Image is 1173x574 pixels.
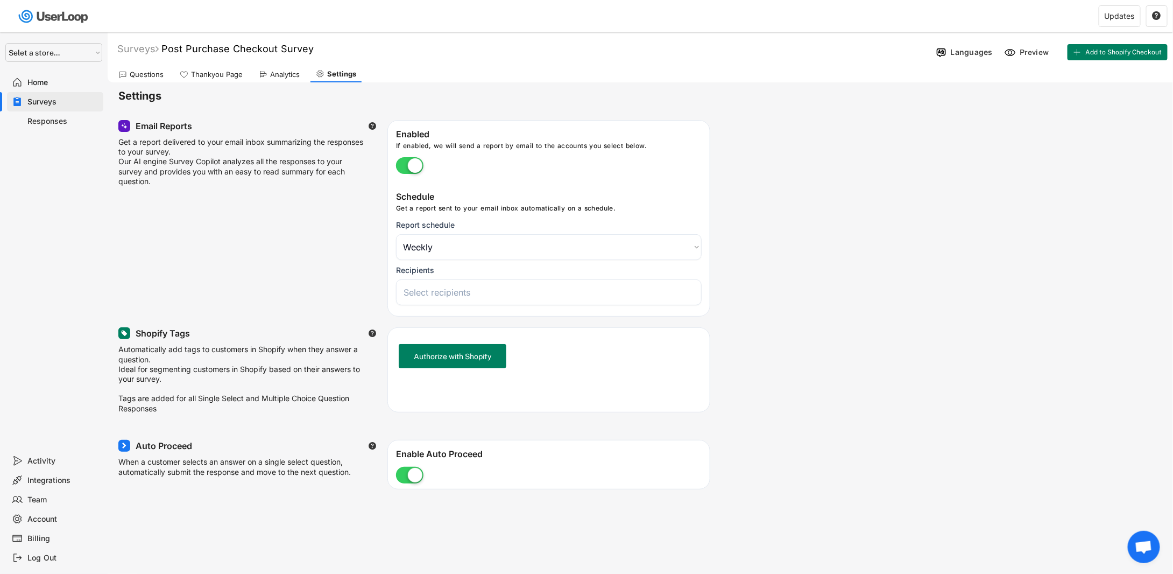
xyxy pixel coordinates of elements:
div: Schedule [396,191,704,204]
div: Automatically add tags to customers in Shopify when they answer a question. Ideal for segmenting ... [118,345,366,413]
text:  [369,329,376,338]
h6: Settings [118,89,1173,103]
div: If enabled, we will send a report by email to the accounts you select below. [396,142,710,155]
div: Languages [951,47,993,57]
div: Integrations [28,475,99,486]
text:  [369,122,376,130]
div: Get a report delivered to your email inbox summarizing the responses to your survey. Our AI engin... [118,137,366,186]
div: Surveys [28,97,99,107]
text:  [369,442,376,450]
div: Enable Auto Proceed [396,449,710,461]
font: Post Purchase Checkout Survey [161,43,314,54]
button:  [368,329,377,338]
div: Shopify Tags [136,328,190,339]
div: Settings [327,69,356,79]
div: Get a report sent to your email inbox automatically on a schedule. [396,204,704,215]
button:  [368,442,377,450]
div: Home [28,78,99,88]
div: Email Reports [136,121,192,132]
button:  [1152,11,1162,21]
div: Analytics [270,70,300,79]
div: Questions [130,70,164,79]
div: Activity [28,456,99,466]
div: Team [28,495,99,505]
button:  [368,122,377,130]
div: Surveys [117,43,159,55]
div: Preview [1020,47,1052,57]
div: Account [28,514,99,524]
div: Report schedule [396,220,455,230]
button: Add to Shopify Checkout [1068,44,1168,60]
div: Updates [1105,12,1135,20]
img: userloop-logo-01.svg [16,5,92,27]
div: Thankyou Page [191,70,243,79]
div: When a customer selects an answer on a single select question, automatically submit the response ... [118,457,366,482]
input: Select recipients [404,287,701,298]
div: Open chat [1128,531,1160,563]
div: Auto Proceed [136,440,192,452]
div: Log Out [28,553,99,563]
div: Responses [28,116,99,127]
div: Recipients [396,265,434,275]
div: Billing [28,534,99,544]
button: Authorize with Shopify [399,344,506,368]
text:  [1153,11,1161,20]
div: Enabled [396,129,710,142]
img: MagicMajor.svg [121,123,128,129]
span: Add to Shopify Checkout [1086,49,1162,55]
img: Language%20Icon.svg [936,47,947,58]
